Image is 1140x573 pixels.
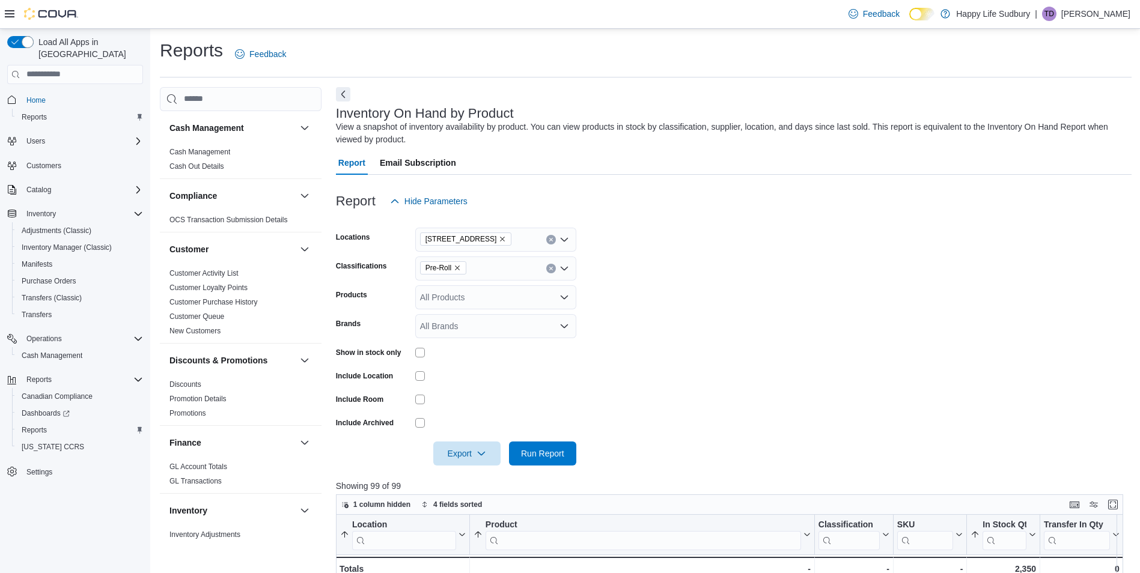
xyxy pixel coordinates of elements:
[17,423,143,437] span: Reports
[26,95,46,105] span: Home
[559,235,569,244] button: Open list of options
[971,519,1036,550] button: In Stock Qty
[22,159,66,173] a: Customers
[169,148,230,156] a: Cash Management
[160,145,322,178] div: Cash Management
[169,216,288,224] a: OCS Transaction Submission Details
[169,283,248,292] a: Customer Loyalty Points
[897,519,953,530] div: SKU
[340,519,466,550] button: Location
[17,308,56,322] a: Transfers
[844,2,904,26] a: Feedback
[22,183,143,197] span: Catalog
[416,497,487,512] button: 4 fields sorted
[559,293,569,302] button: Open list of options
[1044,519,1110,550] div: Transfer In Qty
[169,437,201,449] h3: Finance
[169,162,224,171] a: Cash Out Details
[2,205,148,222] button: Inventory
[17,348,87,363] a: Cash Management
[12,422,148,438] button: Reports
[336,480,1132,492] p: Showing 99 of 99
[24,8,78,20] img: Cova
[863,8,900,20] span: Feedback
[486,519,801,550] div: Product
[336,194,376,208] h3: Report
[17,389,143,404] span: Canadian Compliance
[26,185,51,195] span: Catalog
[336,121,1126,146] div: View a snapshot of inventory availability by product. You can view products in stock by classific...
[897,519,963,550] button: SKU
[169,477,222,485] a: GL Transactions
[297,503,312,518] button: Inventory
[169,312,224,321] span: Customer Queue
[818,519,880,550] div: Classification
[22,243,112,252] span: Inventory Manager (Classic)
[956,7,1030,21] p: Happy Life Sudbury
[433,500,482,509] span: 4 fields sorted
[17,110,52,124] a: Reports
[22,134,143,148] span: Users
[169,408,206,418] span: Promotions
[509,441,576,465] button: Run Report
[474,519,811,550] button: Product
[336,106,514,121] h3: Inventory On Hand by Product
[169,283,248,293] span: Customer Loyalty Points
[22,93,50,108] a: Home
[22,408,70,418] span: Dashboards
[12,306,148,323] button: Transfers
[1061,7,1130,21] p: [PERSON_NAME]
[169,354,295,366] button: Discounts & Promotions
[297,189,312,203] button: Compliance
[2,371,148,388] button: Reports
[1042,7,1056,21] div: Trevor Drouin
[1044,7,1054,21] span: TD
[17,223,143,238] span: Adjustments (Classic)
[12,239,148,256] button: Inventory Manager (Classic)
[1087,497,1101,512] button: Display options
[169,380,201,389] span: Discounts
[26,209,56,219] span: Inventory
[499,235,506,243] button: Remove 42 Lakeshore Dr, North Bay from selection in this group
[336,418,394,428] label: Include Archived
[17,406,75,420] a: Dashboards
[169,268,239,278] span: Customer Activity List
[17,257,143,271] span: Manifests
[2,133,148,150] button: Users
[17,348,143,363] span: Cash Management
[336,371,393,381] label: Include Location
[12,290,148,306] button: Transfers (Classic)
[22,332,143,346] span: Operations
[17,240,143,255] span: Inventory Manager (Classic)
[169,530,240,539] span: Inventory Adjustments
[169,395,227,403] a: Promotion Details
[22,207,61,221] button: Inventory
[559,321,569,331] button: Open list of options
[160,377,322,425] div: Discounts & Promotions
[818,519,880,530] div: Classification
[169,190,217,202] h3: Compliance
[17,406,143,420] span: Dashboards
[169,354,267,366] h3: Discounts & Promotions
[546,235,556,244] button: Clear input
[26,161,61,171] span: Customers
[22,293,82,303] span: Transfers (Classic)
[433,441,501,465] button: Export
[26,375,52,384] span: Reports
[22,92,143,108] span: Home
[169,326,221,336] span: New Customers
[26,136,45,146] span: Users
[169,437,295,449] button: Finance
[160,266,322,343] div: Customer
[17,423,52,437] a: Reports
[297,242,312,256] button: Customer
[818,519,889,550] button: Classification
[22,372,56,387] button: Reports
[486,519,801,530] div: Product
[17,274,81,288] a: Purchase Orders
[22,183,56,197] button: Catalog
[353,500,410,509] span: 1 column hidden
